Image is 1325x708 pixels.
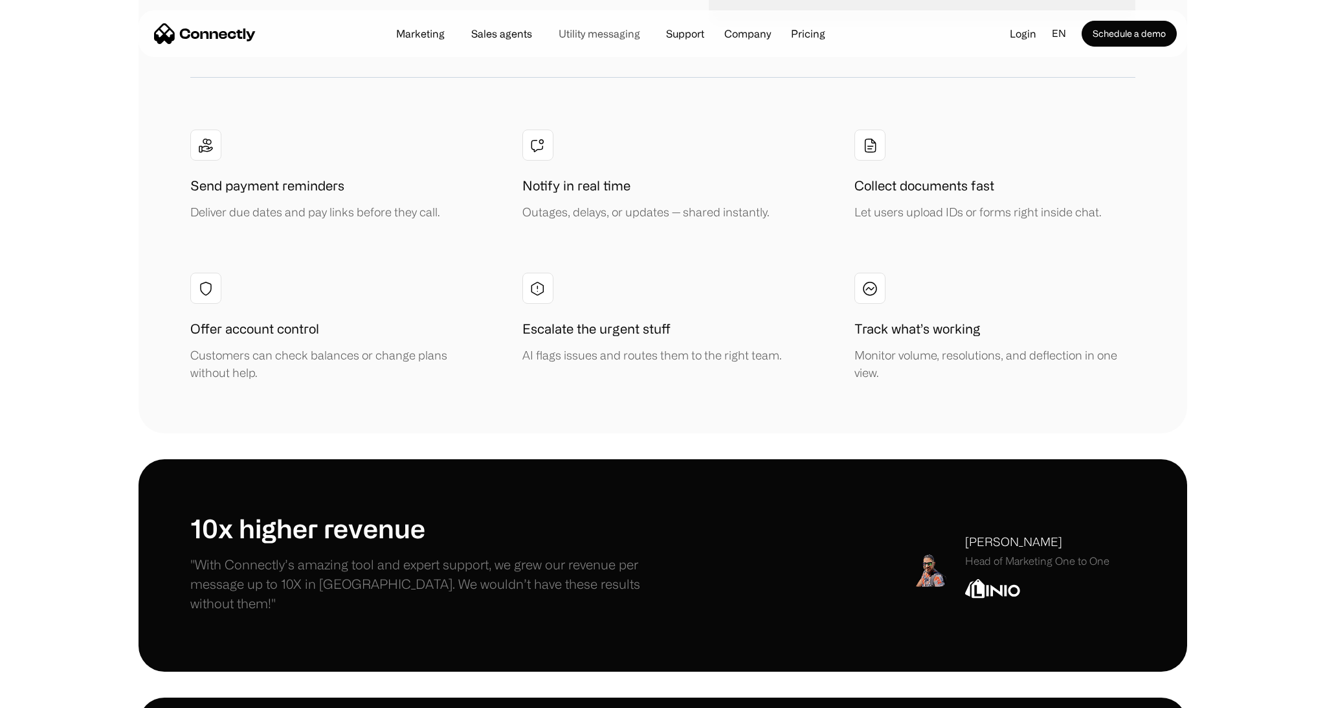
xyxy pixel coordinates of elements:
[522,203,769,221] div: Outages, delays, or updates — shared instantly.
[522,176,630,196] h1: Notify in real time
[1052,24,1066,43] div: en
[724,25,771,43] div: Company
[190,203,440,221] div: Deliver due dates and pay links before they call.
[965,553,1109,569] div: Head of Marketing One to One
[781,29,836,39] a: Pricing
[854,319,981,339] h1: Track what’s working
[154,24,256,43] a: home
[999,24,1047,43] a: Login
[854,203,1101,221] div: Let users upload IDs or forms right inside chat.
[522,319,671,339] h1: Escalate the urgent stuff
[522,347,781,364] div: AI flags issues and routes them to the right team.
[13,684,78,703] aside: Language selected: English
[854,347,1135,382] div: Monitor volume, resolutions, and deflection in one view.
[26,685,78,703] ul: Language list
[190,176,344,196] h1: Send payment reminders
[190,555,663,613] p: "With Connectly’s amazing tool and expert support, we grew our revenue per message up to 10X in [...
[720,25,775,43] div: Company
[190,319,319,339] h1: Offer account control
[965,579,1020,599] img: Linio Logo
[1082,21,1177,47] a: Schedule a demo
[461,29,542,39] a: Sales agents
[656,29,715,39] a: Support
[190,347,471,382] div: Customers can check balances or change plans without help.
[548,29,651,39] a: Utility messaging
[386,29,455,39] a: Marketing
[190,511,663,545] h1: 10x higher revenue
[854,176,994,196] h1: Collect documents fast
[1047,24,1082,43] div: en
[965,533,1109,551] div: [PERSON_NAME]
